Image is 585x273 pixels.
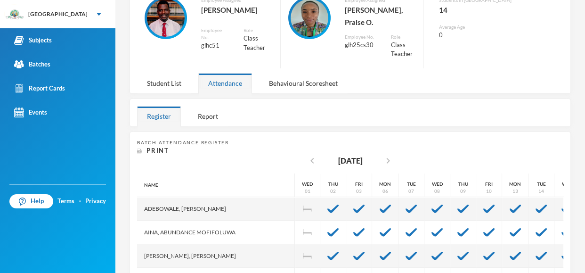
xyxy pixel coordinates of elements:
[512,188,518,195] div: 13
[201,4,273,16] div: [PERSON_NAME]
[432,181,443,188] div: Wed
[345,33,377,41] div: Employee No.
[356,188,362,195] div: 03
[137,73,191,93] div: Student List
[14,108,47,117] div: Events
[14,83,65,93] div: Report Cards
[14,59,50,69] div: Batches
[345,41,377,50] div: glh25cs30
[458,181,468,188] div: Thu
[5,5,24,24] img: logo
[307,155,318,166] i: chevron_left
[295,197,320,221] div: Independence Day
[295,244,320,268] div: Independence Day
[509,181,521,188] div: Mon
[137,244,295,268] div: [PERSON_NAME], [PERSON_NAME]
[137,197,295,221] div: Adebowale, [PERSON_NAME]
[295,221,320,244] div: Independence Day
[439,24,512,31] div: Average Age
[137,106,181,126] div: Register
[137,140,229,145] span: Batch Attendance Register
[328,181,338,188] div: Thu
[244,34,273,52] div: Class Teacher
[137,221,295,244] div: Aina, Abundance Mofifoluwa
[137,174,295,197] div: Name
[379,181,391,188] div: Mon
[201,27,229,41] div: Employee No.
[188,106,228,126] div: Report
[562,181,573,188] div: Wed
[201,41,229,50] div: glhc51
[538,188,544,195] div: 14
[198,73,252,93] div: Attendance
[146,147,169,154] span: Print
[485,181,493,188] div: Fri
[382,188,388,195] div: 06
[14,35,52,45] div: Subjects
[355,181,363,188] div: Fri
[330,188,336,195] div: 02
[345,4,417,29] div: [PERSON_NAME], Praise O.
[382,155,394,166] i: chevron_right
[338,155,362,166] div: [DATE]
[391,33,416,41] div: Role
[439,4,512,16] div: 14
[244,27,273,34] div: Role
[9,194,53,208] a: Help
[57,197,74,206] a: Terms
[259,73,348,93] div: Behavioural Scoresheet
[79,197,81,206] div: ·
[85,197,106,206] a: Privacy
[305,188,310,195] div: 01
[391,41,416,59] div: Class Teacher
[439,31,512,40] div: 0
[408,188,414,195] div: 07
[434,188,440,195] div: 08
[28,10,88,18] div: [GEOGRAPHIC_DATA]
[486,188,492,195] div: 10
[460,188,466,195] div: 09
[407,181,416,188] div: Tue
[537,181,546,188] div: Tue
[302,181,313,188] div: Wed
